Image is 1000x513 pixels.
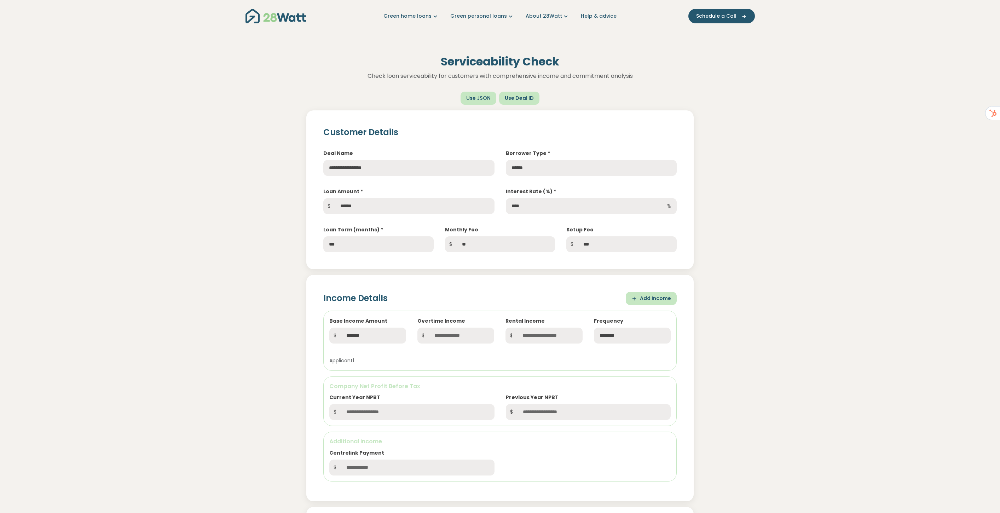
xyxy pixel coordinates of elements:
label: Loan Amount * [323,188,363,195]
a: About 28Watt [526,12,570,20]
label: Loan Term (months) * [323,226,383,234]
button: Schedule a Call [688,9,755,23]
span: $ [329,460,341,475]
h6: Additional Income [329,438,671,445]
label: Centrelink Payment [329,449,384,457]
label: Previous Year NPBT [506,394,559,401]
label: Frequency [594,317,623,325]
button: Use Deal ID [499,92,539,105]
label: Setup Fee [566,226,594,234]
button: Use JSON [461,92,496,105]
img: 28Watt [245,9,306,23]
span: $ [417,328,429,344]
span: $ [506,404,517,420]
label: Overtime Income [417,317,465,325]
span: $ [329,328,341,344]
span: Schedule a Call [696,12,736,20]
span: $ [566,236,578,252]
span: % [661,198,677,214]
h2: Customer Details [323,127,677,138]
small: Applicant 1 [329,357,354,364]
label: Current Year NPBT [329,394,380,401]
nav: Main navigation [245,7,755,25]
a: Green home loans [383,12,439,20]
label: Rental Income [505,317,545,325]
a: Green personal loans [450,12,514,20]
label: Base Income Amount [329,317,387,325]
h6: Company Net Profit Before Tax [329,382,671,390]
label: Deal Name [323,150,353,157]
button: Add Income [626,292,677,305]
span: $ [505,328,517,344]
iframe: Chat Widget [965,479,1000,513]
p: Check loan serviceability for customers with comprehensive income and commitment analysis [267,71,734,81]
label: Monthly Fee [445,226,478,234]
h2: Income Details [323,293,388,304]
a: Help & advice [581,12,617,20]
span: $ [323,198,335,214]
label: Interest Rate (%) * [506,188,556,195]
label: Borrower Type * [506,150,550,157]
span: $ [445,236,456,252]
h1: Serviceability Check [267,55,734,68]
span: $ [329,404,341,420]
